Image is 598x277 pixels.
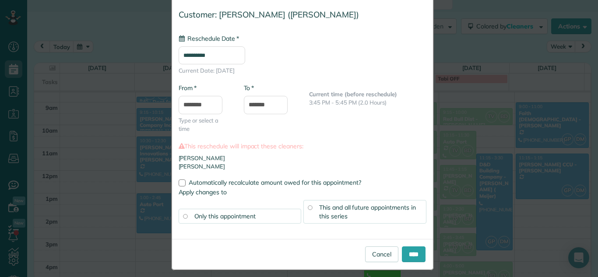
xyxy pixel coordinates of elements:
span: This and all future appointments in this series [319,203,416,220]
label: To [244,84,254,92]
a: Cancel [365,246,398,262]
input: Only this appointment [183,214,187,218]
span: Only this appointment [194,212,256,220]
label: This reschedule will impact these cleaners: [179,142,426,151]
span: Type or select a time [179,116,231,133]
li: [PERSON_NAME] [179,162,426,171]
li: [PERSON_NAME] [179,154,426,162]
label: Apply changes to [179,188,426,196]
span: Current Date: [DATE] [179,67,426,75]
input: This and all future appointments in this series [308,205,312,210]
label: Reschedule Date [179,34,239,43]
span: Automatically recalculate amount owed for this appointment? [189,179,361,186]
label: From [179,84,197,92]
h4: Customer: [PERSON_NAME] ([PERSON_NAME]) [179,10,426,19]
b: Current time (before reschedule) [309,91,397,98]
p: 3:45 PM - 5:45 PM (2.0 Hours) [309,98,426,107]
